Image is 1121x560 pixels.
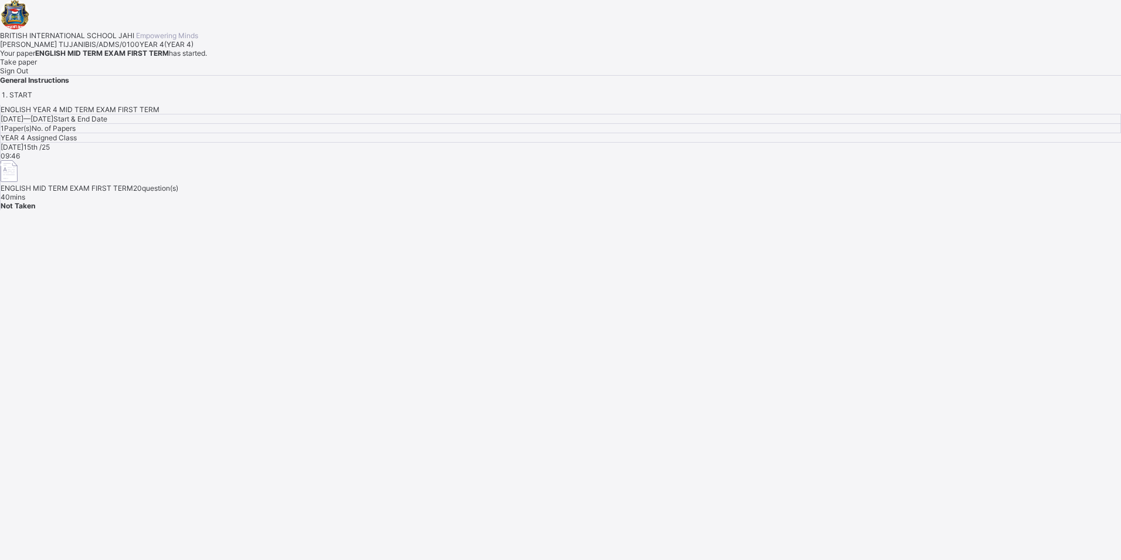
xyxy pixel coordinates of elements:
[35,49,169,58] b: ENGLISH MID TERM EXAM FIRST TERM
[134,31,198,40] span: Empowering Minds
[140,40,193,49] span: YEAR 4 ( YEAR 4 )
[1,184,133,193] span: ENGLISH MID TERM EXAM FIRST TERM
[1,124,32,133] span: 1 Paper(s)
[27,133,77,142] span: Assigned Class
[1,193,25,201] span: 40 mins
[1,133,27,142] span: YEAR 4
[133,184,178,193] span: 20 question(s)
[85,40,140,49] span: BIS/ADMS/0100
[1,201,35,210] span: Not Taken
[9,90,32,99] span: START
[1,160,18,182] img: take_paper.cd97e1aca70de81545fe8e300f84619e.svg
[1,114,53,123] span: [DATE] — [DATE]
[32,124,76,133] span: No. of Papers
[1,151,20,160] span: 09:46
[1,143,50,151] span: [DATE] 15th /25
[1,105,159,114] span: ENGLISH YEAR 4 MID TERM EXAM FIRST TERM
[53,114,107,123] span: Start & End Date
